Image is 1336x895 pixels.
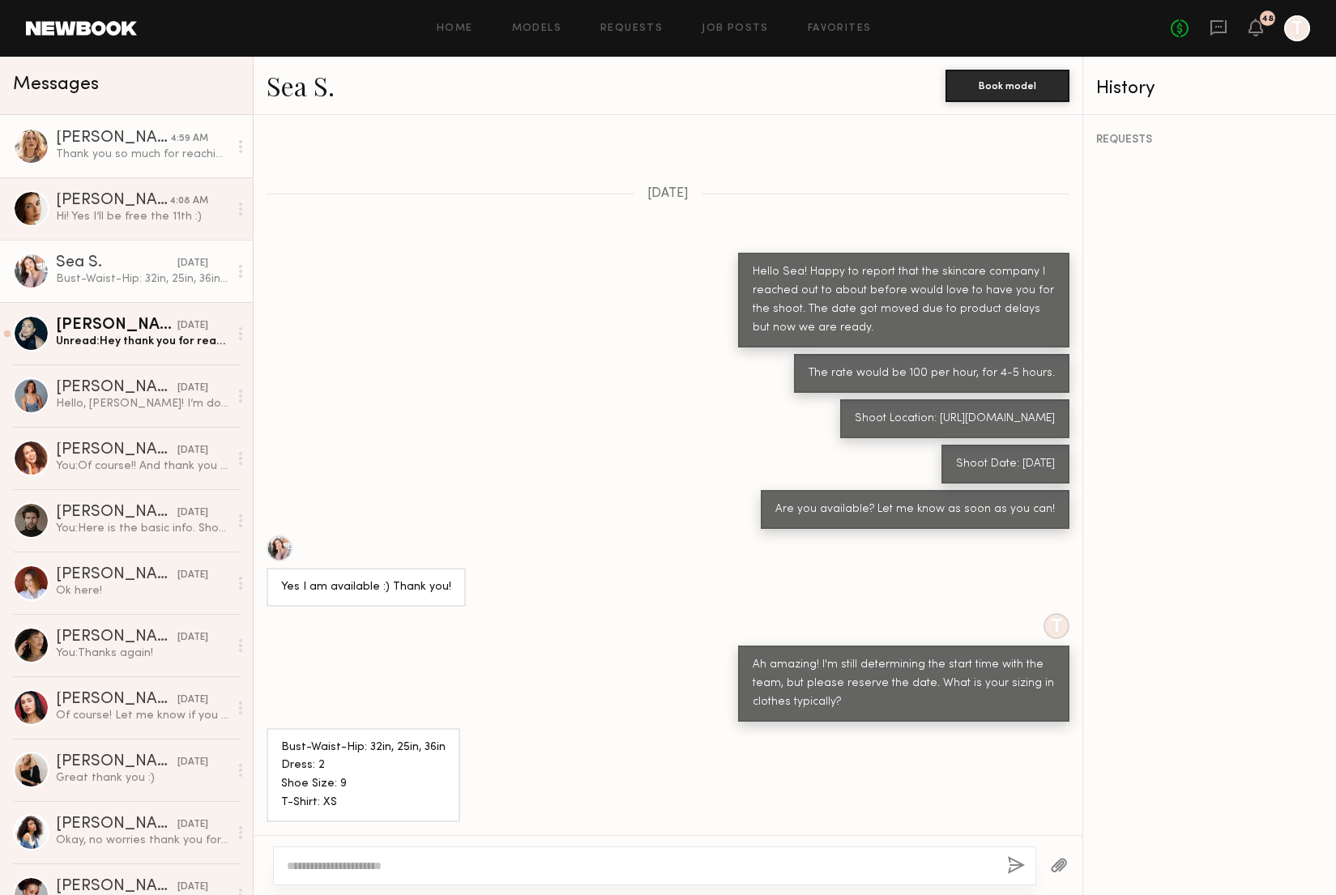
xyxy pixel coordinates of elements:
div: Hello Sea! Happy to report that the skincare company I reached out to about before would love to ... [753,263,1055,338]
div: [DATE] [177,817,208,833]
a: Book model [945,78,1069,92]
a: Requests [600,23,663,34]
div: 4:08 AM [169,194,208,209]
div: Yes I am available :) Thank you! [281,578,451,597]
button: Book model [945,70,1069,102]
div: [DATE] [177,443,208,458]
span: [DATE] [647,187,689,201]
div: Of course! Let me know if you can approve the hours I submitted [DATE] :) [56,708,228,723]
div: Thank you so much for reaching out. Yes I am available and I would love to work with you. [56,147,228,162]
div: You: Thanks again! [56,646,228,661]
div: Unread: Hey thank you for reaching out! I’m available those both dates 🙏🏽 [56,334,228,349]
div: Ok here! [56,583,228,599]
div: [PERSON_NAME] [56,567,177,583]
a: Favorites [808,23,872,34]
a: T [1284,15,1310,41]
div: [PERSON_NAME] [56,130,170,147]
span: Messages [13,75,99,94]
div: Shoot Location: [URL][DOMAIN_NAME] [855,410,1055,428]
a: Sea S. [267,68,335,103]
div: You: Here is the basic info. Shoot Date: [DATE] Location: DTLA starting near the [PERSON_NAME][GE... [56,521,228,536]
a: Home [437,23,473,34]
div: REQUESTS [1096,134,1323,146]
div: Bust-Waist-Hip: 32in, 25in, 36in Dress: 2 Shoe Size: 9 T-Shirt: XS [56,271,228,287]
div: [DATE] [177,755,208,770]
div: Hello, [PERSON_NAME]! I’m downloading these 6 photos, and will add your photo credit before posti... [56,396,228,411]
a: Job Posts [702,23,769,34]
div: Ah amazing! I'm still determining the start time with the team, but please reserve the date. What... [753,656,1055,712]
div: [PERSON_NAME] [56,380,177,396]
div: Are you available? Let me know as soon as you can! [775,501,1055,519]
div: [PERSON_NAME] [56,193,169,209]
div: The rate would be 100 per hour, for 4-5 hours. [809,364,1055,383]
div: 4:59 AM [170,131,208,147]
div: [DATE] [177,880,208,895]
div: [DATE] [177,693,208,708]
div: [DATE] [177,256,208,271]
div: Okay, no worries thank you for letting me know! :) [56,833,228,848]
a: Models [512,23,561,34]
div: [PERSON_NAME] [56,879,177,895]
div: Hi! Yes I’ll be free the 11th :) [56,209,228,224]
div: Sea S. [56,255,177,271]
div: [DATE] [177,381,208,396]
div: History [1096,79,1323,98]
div: [DATE] [177,505,208,521]
div: Bust-Waist-Hip: 32in, 25in, 36in Dress: 2 Shoe Size: 9 T-Shirt: XS [281,739,446,813]
div: You: Of course!! And thank you so much for the amazing work :) [56,458,228,474]
div: [PERSON_NAME] [56,754,177,770]
div: Great thank you :) [56,770,228,786]
div: [PERSON_NAME] [56,692,177,708]
div: [PERSON_NAME] [56,442,177,458]
div: [DATE] [177,568,208,583]
div: [PERSON_NAME] [56,318,177,334]
div: [DATE] [177,318,208,334]
div: [PERSON_NAME] [56,816,177,833]
div: [PERSON_NAME] [56,505,177,521]
div: Shoot Date: [DATE] [956,455,1055,474]
div: 48 [1261,15,1274,23]
div: [DATE] [177,630,208,646]
div: [PERSON_NAME] [56,629,177,646]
